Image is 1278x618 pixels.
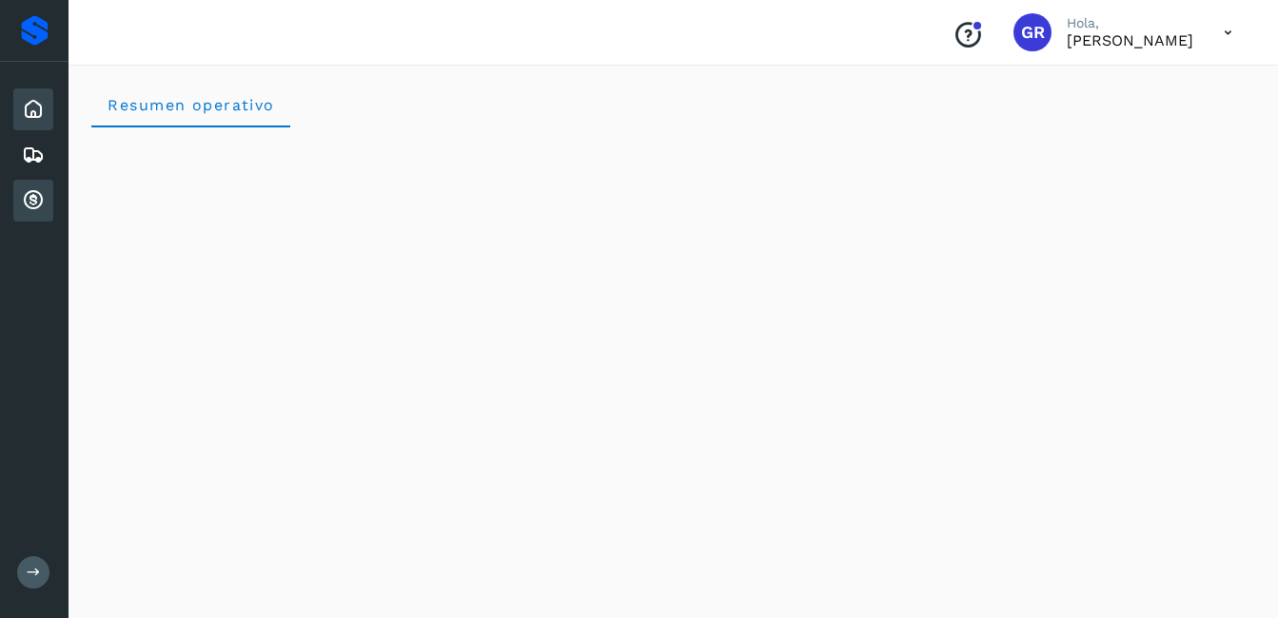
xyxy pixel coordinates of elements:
p: GILBERTO RODRIGUEZ ARANDA [1067,31,1193,49]
span: Resumen operativo [107,96,275,114]
div: Embarques [13,134,53,176]
div: Inicio [13,88,53,130]
div: Cuentas por cobrar [13,180,53,222]
p: Hola, [1067,15,1193,31]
